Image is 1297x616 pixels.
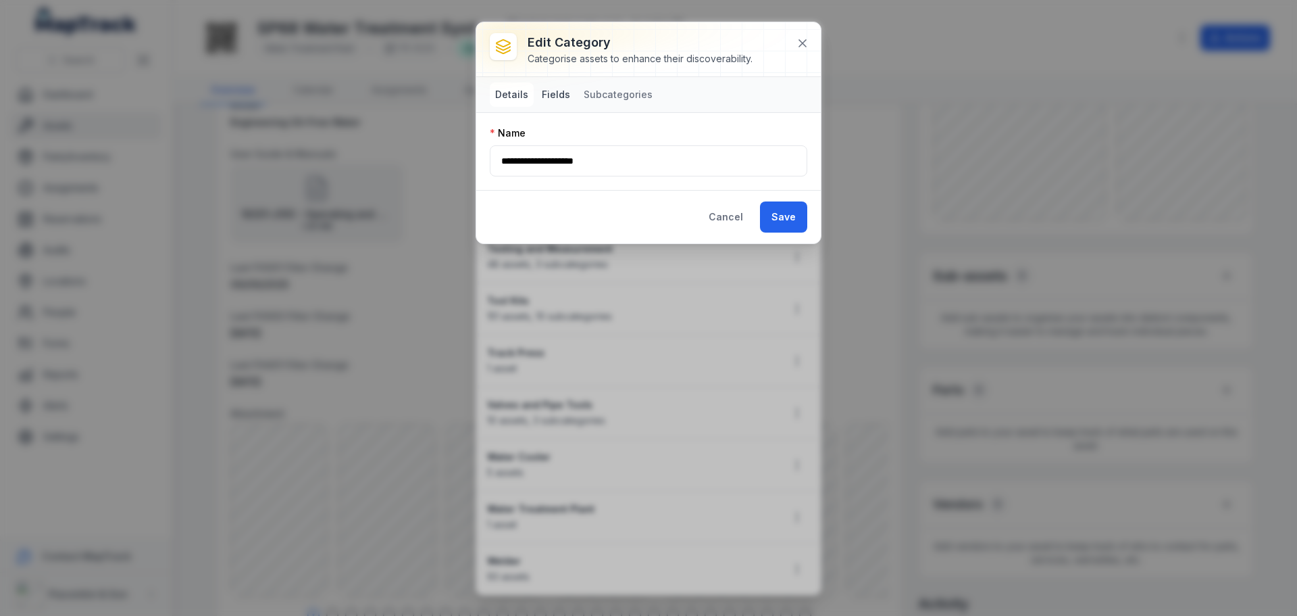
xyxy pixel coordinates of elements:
[490,126,526,140] label: Name
[536,82,576,107] button: Fields
[528,33,753,52] h3: Edit category
[528,52,753,66] div: Categorise assets to enhance their discoverability.
[760,202,807,233] button: Save
[490,82,534,107] button: Details
[697,202,755,233] button: Cancel
[578,82,658,107] button: Subcategories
